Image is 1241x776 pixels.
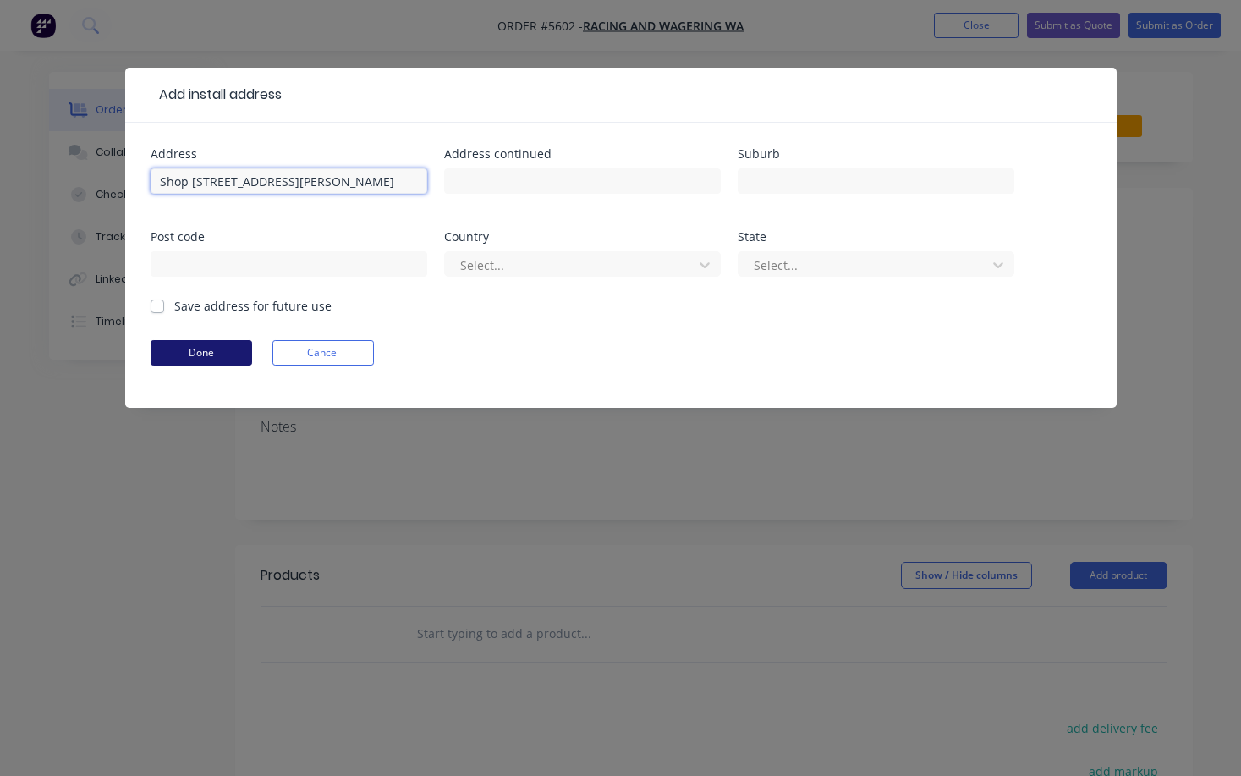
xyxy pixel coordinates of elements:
[151,231,427,243] div: Post code
[444,231,721,243] div: Country
[738,148,1014,160] div: Suburb
[151,148,427,160] div: Address
[174,297,332,315] label: Save address for future use
[151,340,252,366] button: Done
[151,85,282,105] div: Add install address
[272,340,374,366] button: Cancel
[444,148,721,160] div: Address continued
[738,231,1014,243] div: State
